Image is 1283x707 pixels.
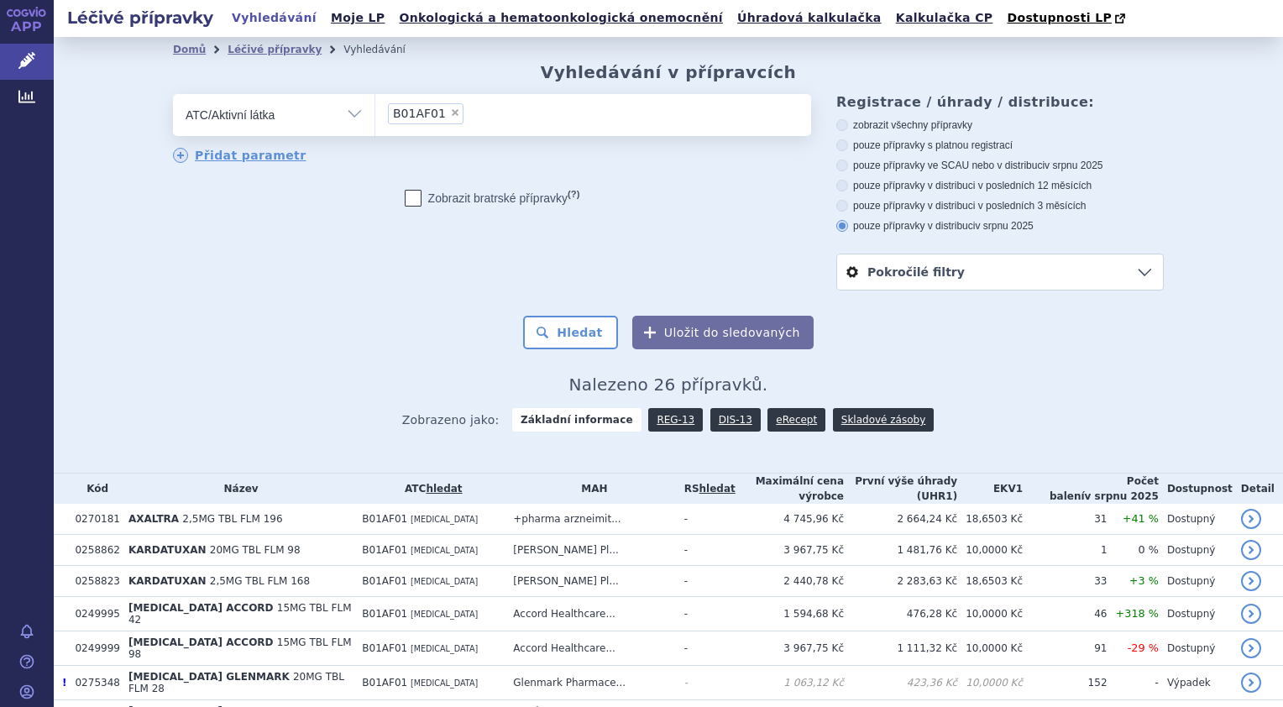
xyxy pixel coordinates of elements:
span: B01AF01 [362,544,407,556]
a: detail [1241,638,1261,658]
td: 1 111,32 Kč [844,631,957,666]
span: Poslední data tohoto produktu jsou ze SCAU platného k 01.08.2025. [62,677,66,689]
span: × [450,107,460,118]
td: - [1108,666,1159,700]
a: hledat [699,483,736,495]
label: pouze přípravky v distribuci v posledních 3 měsících [836,199,1164,212]
span: KARDATUXAN [128,544,207,556]
td: 4 745,96 Kč [736,504,844,535]
td: 1 594,68 Kč [736,597,844,631]
a: eRecept [767,408,825,432]
td: - [676,597,736,631]
td: Accord Healthcare... [505,597,675,631]
td: [PERSON_NAME] Pl... [505,566,675,597]
td: 1 063,12 Kč [736,666,844,700]
span: Dostupnosti LP [1007,11,1112,24]
th: MAH [505,474,675,504]
label: Zobrazit bratrské přípravky [405,190,580,207]
td: 0258862 [66,535,119,566]
td: 0258823 [66,566,119,597]
th: EKV1 [957,474,1023,504]
span: 0 % [1139,543,1159,556]
span: +41 % [1123,512,1159,525]
td: 1 [1023,535,1107,566]
td: Dostupný [1159,631,1233,666]
td: 152 [1023,666,1107,700]
span: B01AF01 [362,677,407,689]
td: 0249999 [66,631,119,666]
span: v srpnu 2025 [1085,490,1159,502]
span: 15MG TBL FLM 42 [128,602,352,626]
a: Pokročilé filtry [837,254,1163,290]
td: [PERSON_NAME] Pl... [505,535,675,566]
span: B01AF01 [362,642,407,654]
td: +pharma arzneimit... [505,504,675,535]
th: Maximální cena výrobce [736,474,844,504]
span: v srpnu 2025 [975,220,1033,232]
td: Glenmark Pharmace... [505,666,675,700]
th: Detail [1233,474,1283,504]
a: detail [1241,604,1261,624]
span: [MEDICAL_DATA] [411,610,478,619]
th: Kód [66,474,119,504]
span: [MEDICAL_DATA] [411,577,478,586]
a: detail [1241,673,1261,693]
a: hledat [426,483,462,495]
span: Nalezeno 26 přípravků. [569,374,768,395]
td: 91 [1023,631,1107,666]
abbr: (?) [568,189,579,200]
td: Dostupný [1159,535,1233,566]
a: Skladové zásoby [833,408,934,432]
label: pouze přípravky s platnou registrací [836,139,1164,152]
td: 1 481,76 Kč [844,535,957,566]
span: B01AF01 [362,513,407,525]
label: pouze přípravky v distribuci v posledních 12 měsících [836,179,1164,192]
span: [MEDICAL_DATA] [411,546,478,555]
span: AXALTRA [128,513,179,525]
span: [MEDICAL_DATA] GLENMARK [128,671,290,683]
a: detail [1241,540,1261,560]
th: Počet balení [1023,474,1159,504]
td: 10,0000 Kč [957,631,1023,666]
a: Moje LP [326,7,390,29]
td: 46 [1023,597,1107,631]
td: Dostupný [1159,597,1233,631]
span: Zobrazeno jako: [402,408,500,432]
th: První výše úhrady (UHR1) [844,474,957,504]
span: B01AF01 [393,107,446,119]
span: +318 % [1116,607,1159,620]
td: 476,28 Kč [844,597,957,631]
a: Dostupnosti LP [1002,7,1134,30]
label: pouze přípravky ve SCAU nebo v distribuci [836,159,1164,172]
span: 2,5MG TBL FLM 168 [210,575,310,587]
strong: Základní informace [512,408,641,432]
a: REG-13 [648,408,703,432]
span: B01AF01 [362,575,407,587]
td: 2 664,24 Kč [844,504,957,535]
a: Úhradová kalkulačka [732,7,887,29]
td: 0270181 [66,504,119,535]
label: zobrazit všechny přípravky [836,118,1164,132]
td: 0249995 [66,597,119,631]
a: Onkologická a hematoonkologická onemocnění [394,7,728,29]
td: Dostupný [1159,566,1233,597]
td: - [676,504,736,535]
span: [MEDICAL_DATA] [411,678,478,688]
a: detail [1241,509,1261,529]
a: DIS-13 [710,408,761,432]
input: B01AF01 [469,102,478,123]
td: 18,6503 Kč [957,566,1023,597]
a: Domů [173,44,206,55]
a: Přidat parametr [173,148,306,163]
td: 2 283,63 Kč [844,566,957,597]
th: Název [120,474,353,504]
span: [MEDICAL_DATA] [411,515,478,524]
td: 10,0000 Kč [957,535,1023,566]
th: ATC [353,474,505,504]
button: Uložit do sledovaných [632,316,814,349]
td: 3 967,75 Kč [736,535,844,566]
span: +3 % [1129,574,1159,587]
button: Hledat [523,316,618,349]
td: - [676,666,736,700]
th: Dostupnost [1159,474,1233,504]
